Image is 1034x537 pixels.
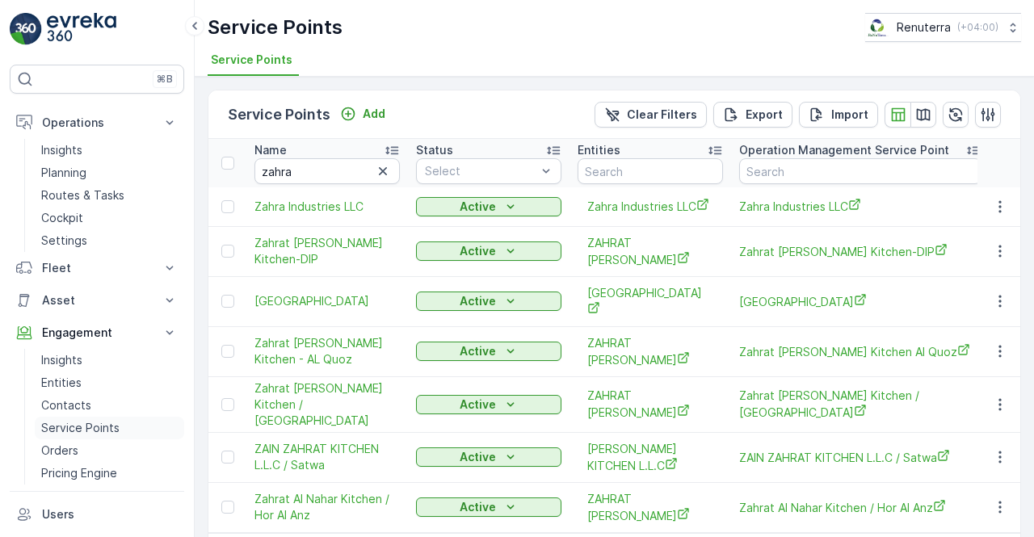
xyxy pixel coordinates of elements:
[42,506,178,522] p: Users
[35,439,184,462] a: Orders
[587,335,713,368] a: ZAHRAT AL NAHAR
[254,380,400,429] span: Zahrat [PERSON_NAME] Kitchen / [GEOGRAPHIC_DATA]
[41,420,120,436] p: Service Points
[254,335,400,367] a: Zahrat Al Nahar Kitchen - AL Quoz
[799,102,878,128] button: Import
[10,252,184,284] button: Fleet
[35,349,184,371] a: Insights
[41,352,82,368] p: Insights
[460,243,496,259] p: Active
[254,235,400,267] a: Zahrat Al Nahar Kitchen-DIP
[10,317,184,349] button: Engagement
[221,200,234,213] div: Toggle Row Selected
[587,198,713,215] a: Zahra Industries LLC
[254,235,400,267] span: Zahrat [PERSON_NAME] Kitchen-DIP
[416,342,561,361] button: Active
[41,165,86,181] p: Planning
[587,285,713,318] a: Al Zahra Hospital
[746,107,783,123] p: Export
[35,394,184,417] a: Contacts
[42,115,152,131] p: Operations
[587,335,713,368] span: ZAHRAT [PERSON_NAME]
[157,73,173,86] p: ⌘B
[587,491,713,524] span: ZAHRAT [PERSON_NAME]
[35,462,184,485] a: Pricing Engine
[254,491,400,523] span: Zahrat Al Nahar Kitchen / Hor Al Anz
[739,198,981,215] a: Zahra Industries LLC
[416,395,561,414] button: Active
[425,163,536,179] p: Select
[254,441,400,473] span: ZAIN ZAHRAT KITCHEN L.L.C / Satwa
[41,142,82,158] p: Insights
[739,388,981,421] span: Zahrat [PERSON_NAME] Kitchen / [GEOGRAPHIC_DATA]
[865,13,1021,42] button: Renuterra(+04:00)
[713,102,792,128] button: Export
[47,13,116,45] img: logo_light-DOdMpM7g.png
[460,343,496,359] p: Active
[10,107,184,139] button: Operations
[957,21,998,34] p: ( +04:00 )
[221,501,234,514] div: Toggle Row Selected
[739,293,981,310] span: [GEOGRAPHIC_DATA]
[460,499,496,515] p: Active
[254,335,400,367] span: Zahrat [PERSON_NAME] Kitchen - AL Quoz
[739,499,981,516] span: Zahrat Al Nahar Kitchen / Hor Al Anz
[35,162,184,184] a: Planning
[897,19,951,36] p: Renuterra
[228,103,330,126] p: Service Points
[739,449,981,466] a: ZAIN ZAHRAT KITCHEN L.L.C / Satwa
[460,199,496,215] p: Active
[221,345,234,358] div: Toggle Row Selected
[221,451,234,464] div: Toggle Row Selected
[587,388,713,421] a: ZAHRAT AL NAHAR
[41,375,82,391] p: Entities
[578,142,620,158] p: Entities
[460,396,496,413] p: Active
[254,142,287,158] p: Name
[41,187,124,203] p: Routes & Tasks
[416,292,561,311] button: Active
[254,293,400,309] span: [GEOGRAPHIC_DATA]
[41,465,117,481] p: Pricing Engine
[739,142,949,158] p: Operation Management Service Point
[10,498,184,531] a: Users
[41,210,83,226] p: Cockpit
[416,142,453,158] p: Status
[41,233,87,249] p: Settings
[865,19,890,36] img: Screenshot_2024-07-26_at_13.33.01.png
[10,284,184,317] button: Asset
[254,293,400,309] a: Al Zahra Hospital
[221,245,234,258] div: Toggle Row Selected
[587,235,713,268] a: ZAHRAT AL NAHAR
[10,13,42,45] img: logo
[42,292,152,308] p: Asset
[211,52,292,68] span: Service Points
[739,343,981,360] a: Zahrat Al Nahar Kitchen Al Quoz
[35,207,184,229] a: Cockpit
[254,158,400,184] input: Search
[587,388,713,421] span: ZAHRAT [PERSON_NAME]
[587,285,713,318] span: [GEOGRAPHIC_DATA]
[416,197,561,216] button: Active
[587,441,713,474] a: ZAIN ZAHRAT KITCHEN L.L.C
[42,260,152,276] p: Fleet
[627,107,697,123] p: Clear Filters
[35,184,184,207] a: Routes & Tasks
[460,293,496,309] p: Active
[254,199,400,215] a: Zahra Industries LLC
[416,447,561,467] button: Active
[739,243,981,260] span: Zahrat [PERSON_NAME] Kitchen-DIP
[739,388,981,421] a: Zahrat Al Nahar Kitchen / Ras Al Khor
[595,102,707,128] button: Clear Filters
[41,443,78,459] p: Orders
[334,104,392,124] button: Add
[254,380,400,429] a: Zahrat Al Nahar Kitchen / Ras Al Khor
[739,158,981,184] input: Search
[35,417,184,439] a: Service Points
[42,325,152,341] p: Engagement
[587,235,713,268] span: ZAHRAT [PERSON_NAME]
[739,243,981,260] a: Zahrat Al Nahar Kitchen-DIP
